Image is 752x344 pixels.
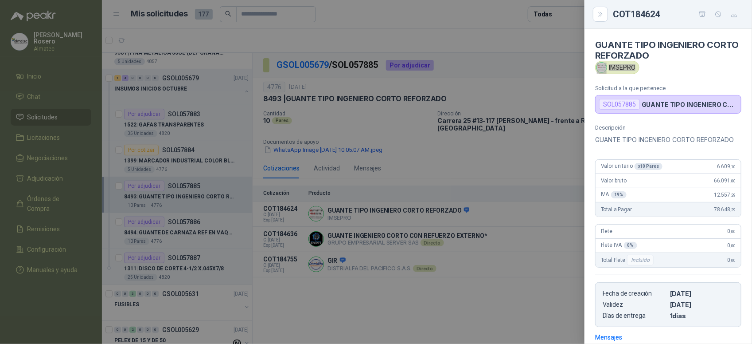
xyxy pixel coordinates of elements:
span: Flete [601,228,612,234]
span: Total Flete [601,255,655,265]
div: SOL057885 [599,99,640,110]
span: 78.648 [714,206,736,213]
span: Flete IVA [601,242,637,249]
span: ,00 [730,178,736,183]
p: Fecha de creación [603,290,666,297]
div: Incluido [627,255,654,265]
span: IVA [601,191,627,198]
span: ,00 [730,229,736,234]
span: 6.609 [717,163,736,170]
img: Company Logo [597,63,607,72]
p: Días de entrega [603,312,666,320]
p: 1 dias [670,312,734,320]
span: 12.557 [714,192,736,198]
span: ,00 [730,243,736,248]
div: 0 % [624,242,637,249]
p: Validez [603,301,666,308]
span: 66.091 [714,178,736,184]
p: [DATE] [670,301,734,308]
div: 19 % [611,191,627,198]
div: Mensajes [595,332,622,342]
div: IMSEPRO [595,61,639,74]
span: ,29 [730,193,736,198]
span: ,10 [730,164,736,169]
p: Descripción [595,124,741,131]
p: Solicitud a la que pertenece [595,85,741,91]
p: [DATE] [670,290,734,297]
p: GUANTE TIPO INGENIERO CORTO REFORZADO [595,134,741,145]
div: x 10 Pares [635,163,662,170]
h4: GUANTE TIPO INGENIERO CORTO REFORZADO [595,40,741,61]
span: Valor bruto [601,178,627,184]
span: 0 [728,257,736,263]
p: GUANTE TIPO INGENIERO CORTO REFORZADO [642,101,737,108]
span: ,00 [730,258,736,263]
div: COT184624 [613,7,741,21]
button: Close [595,9,606,20]
span: Valor unitario [601,163,662,170]
span: ,29 [730,207,736,212]
span: 0 [728,242,736,249]
span: 0 [728,228,736,234]
span: Total a Pagar [601,206,632,213]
